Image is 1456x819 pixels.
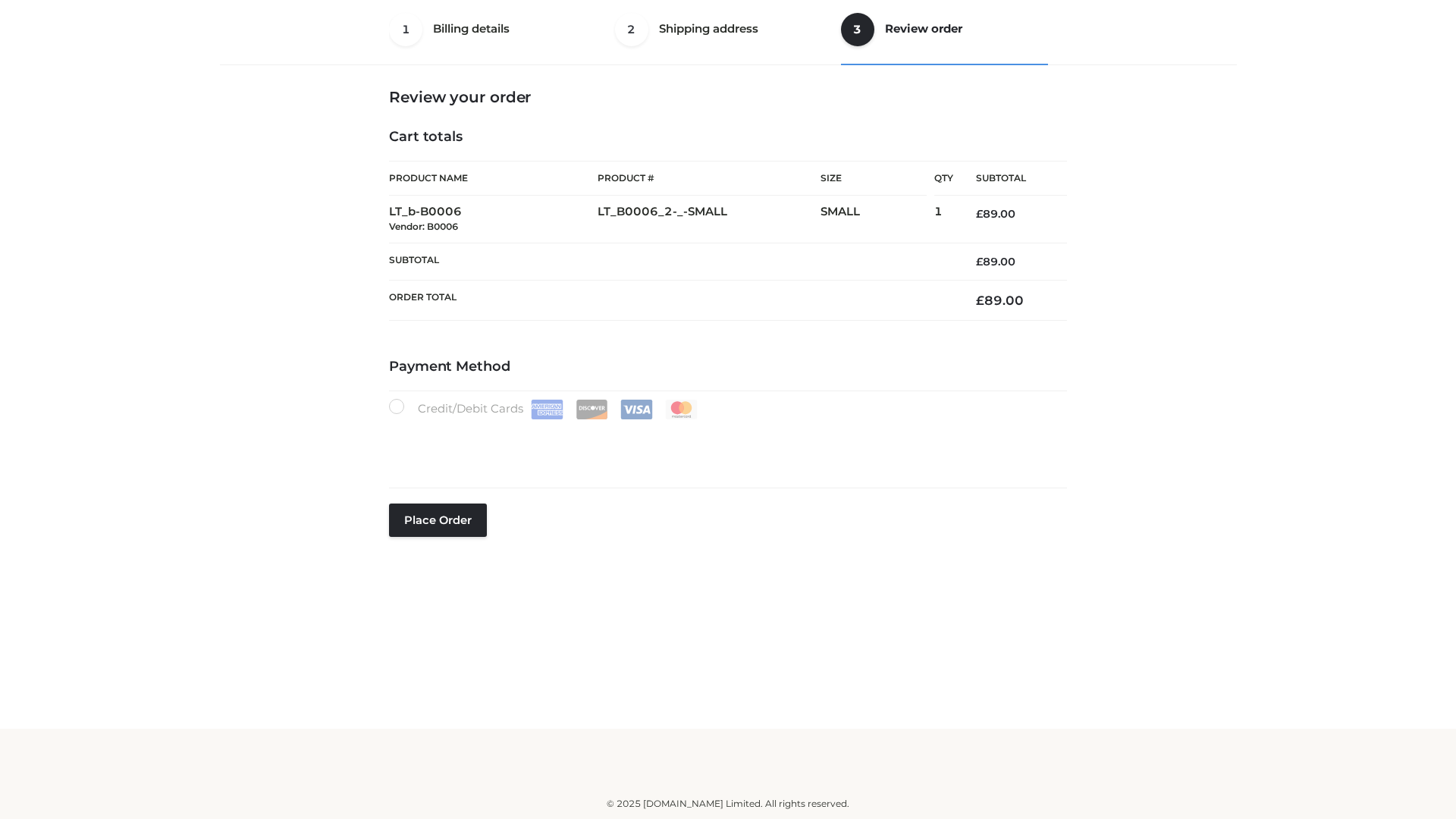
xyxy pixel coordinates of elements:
td: 1 [934,196,953,243]
td: SMALL [821,196,934,243]
h3: Review your order [389,88,1067,106]
div: © 2025 [DOMAIN_NAME] Limited. All rights reserved. [225,796,1231,811]
h4: Cart totals [389,129,1067,146]
th: Product Name [389,161,598,196]
small: Vendor: B0006 [389,221,458,232]
bdi: 89.00 [976,293,1024,308]
img: Discover [576,400,608,419]
img: Amex [531,400,563,419]
th: Order Total [389,281,953,321]
th: Subtotal [953,162,1067,196]
label: Credit/Debit Cards [389,399,699,419]
bdi: 89.00 [976,207,1015,221]
span: £ [976,293,984,308]
img: Mastercard [665,400,698,419]
th: Subtotal [389,243,953,280]
th: Size [821,162,927,196]
td: LT_b-B0006 [389,196,598,243]
bdi: 89.00 [976,255,1015,268]
th: Product # [598,161,821,196]
span: £ [976,255,983,268]
iframe: Secure payment input frame [386,416,1064,472]
button: Place order [389,504,487,537]
img: Visa [620,400,653,419]
td: LT_B0006_2-_-SMALL [598,196,821,243]
h4: Payment Method [389,359,1067,375]
th: Qty [934,161,953,196]
span: £ [976,207,983,221]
